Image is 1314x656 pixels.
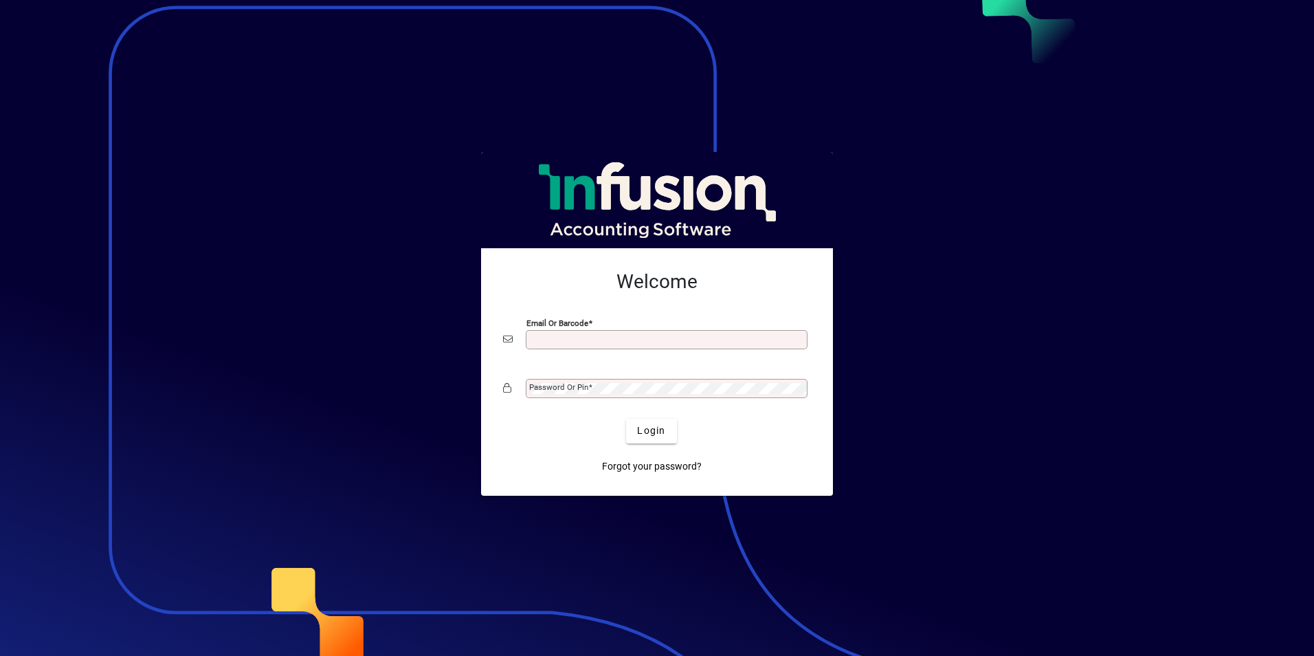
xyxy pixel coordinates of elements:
button: Login [626,419,676,444]
span: Forgot your password? [602,459,702,474]
h2: Welcome [503,270,811,294]
mat-label: Email or Barcode [526,318,588,327]
a: Forgot your password? [597,455,707,479]
span: Login [637,424,665,438]
mat-label: Password or Pin [529,382,588,392]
